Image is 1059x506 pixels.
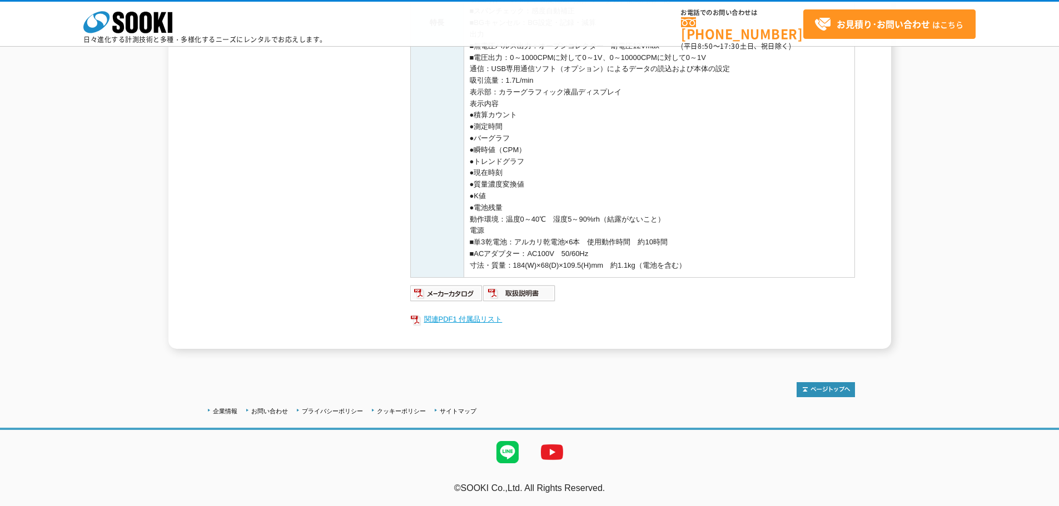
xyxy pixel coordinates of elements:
span: (平日 ～ 土日、祝日除く) [681,41,791,51]
img: メーカーカタログ [410,284,483,302]
img: YouTube [530,430,574,474]
a: プライバシーポリシー [302,408,363,414]
img: LINE [485,430,530,474]
a: [PHONE_NUMBER] [681,17,803,40]
span: 17:30 [720,41,740,51]
p: 日々進化する計測技術と多種・多様化するニーズにレンタルでお応えします。 [83,36,327,43]
a: お見積り･お問い合わせはこちら [803,9,976,39]
a: 取扱説明書 [483,292,556,300]
a: メーカーカタログ [410,292,483,300]
span: 8:50 [698,41,713,51]
a: 関連PDF1 付属品リスト [410,312,855,327]
a: お問い合わせ [251,408,288,414]
a: 企業情報 [213,408,237,414]
span: はこちら [814,16,963,33]
img: トップページへ [797,382,855,397]
span: お電話でのお問い合わせは [681,9,803,16]
a: サイトマップ [440,408,476,414]
strong: お見積り･お問い合わせ [837,17,930,31]
img: 取扱説明書 [483,284,556,302]
a: テストMail [1016,495,1059,504]
a: クッキーポリシー [377,408,426,414]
